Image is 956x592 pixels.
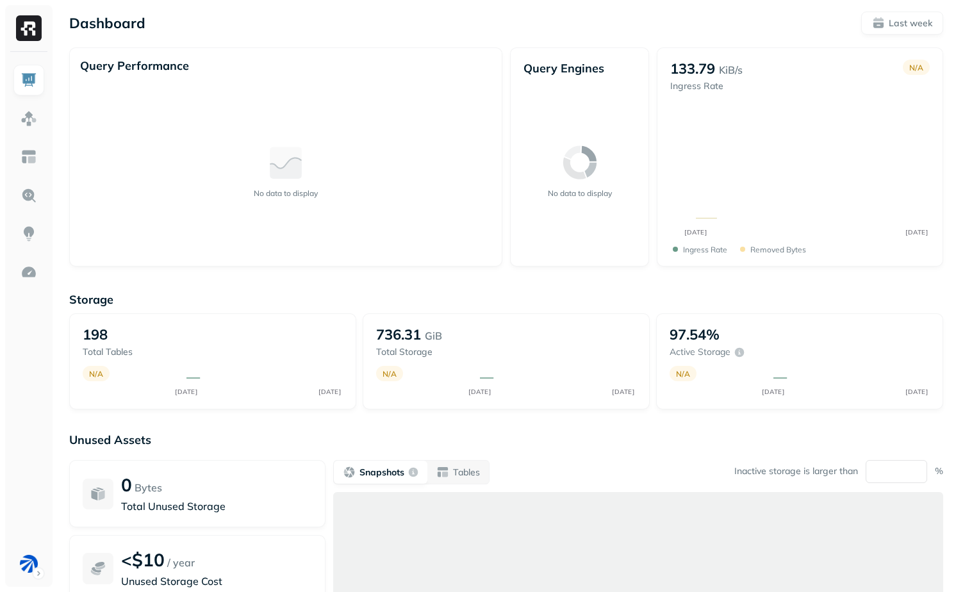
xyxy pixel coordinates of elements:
[670,60,715,78] p: 133.79
[523,61,636,76] p: Query Engines
[670,346,730,358] p: Active storage
[21,264,37,281] img: Optimization
[359,466,404,479] p: Snapshots
[83,325,108,343] p: 198
[20,555,38,573] img: BAM Dev
[889,17,932,29] p: Last week
[719,62,743,78] p: KiB/s
[89,369,103,379] p: N/A
[909,63,923,72] p: N/A
[135,480,162,495] p: Bytes
[762,388,785,395] tspan: [DATE]
[906,388,928,395] tspan: [DATE]
[121,498,312,514] p: Total Unused Storage
[670,325,720,343] p: 97.54%
[613,388,635,395] tspan: [DATE]
[469,388,491,395] tspan: [DATE]
[80,58,189,73] p: Query Performance
[383,369,397,379] p: N/A
[670,80,743,92] p: Ingress Rate
[121,548,165,571] p: <$10
[685,228,707,236] tspan: [DATE]
[121,473,132,496] p: 0
[167,555,195,570] p: / year
[21,110,37,127] img: Assets
[750,245,806,254] p: Removed bytes
[734,465,858,477] p: Inactive storage is larger than
[21,187,37,204] img: Query Explorer
[861,12,943,35] button: Last week
[16,15,42,41] img: Ryft
[176,388,198,395] tspan: [DATE]
[906,228,928,236] tspan: [DATE]
[121,573,312,589] p: Unused Storage Cost
[21,226,37,242] img: Insights
[319,388,342,395] tspan: [DATE]
[83,346,174,358] p: Total tables
[254,188,318,198] p: No data to display
[676,369,690,379] p: N/A
[376,325,421,343] p: 736.31
[69,432,943,447] p: Unused Assets
[376,346,467,358] p: Total storage
[683,245,727,254] p: Ingress Rate
[69,14,145,32] p: Dashboard
[935,465,943,477] p: %
[21,149,37,165] img: Asset Explorer
[21,72,37,88] img: Dashboard
[453,466,480,479] p: Tables
[425,328,442,343] p: GiB
[69,292,943,307] p: Storage
[548,188,612,198] p: No data to display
